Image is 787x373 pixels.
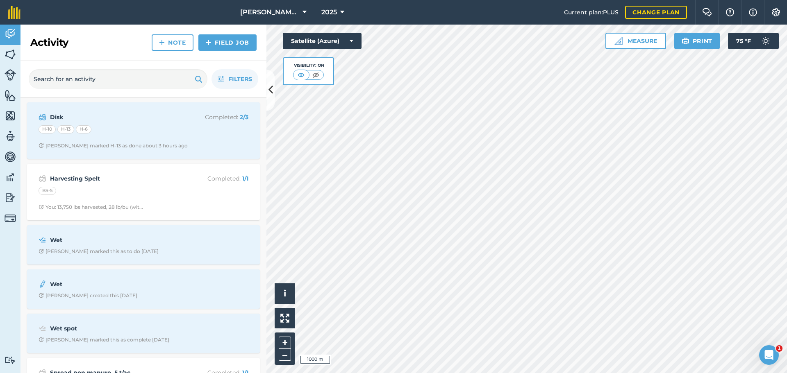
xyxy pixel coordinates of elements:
[682,36,689,46] img: svg+xml;base64,PHN2ZyB4bWxucz0iaHR0cDovL3d3dy53My5vcmcvMjAwMC9zdmciIHdpZHRoPSIxOSIgaGVpZ2h0PSIyNC...
[311,71,321,79] img: svg+xml;base64,PHN2ZyB4bWxucz0iaHR0cDovL3d3dy53My5vcmcvMjAwMC9zdmciIHdpZHRoPSI1MCIgaGVpZ2h0PSI0MC...
[283,33,362,49] button: Satellite (Azure)
[76,125,91,133] div: H-6
[50,113,180,122] strong: Disk
[39,293,44,298] img: Clock with arrow pointing clockwise
[725,8,735,16] img: A question mark icon
[564,8,619,17] span: Current plan : PLUS
[757,33,774,49] img: svg+xml;base64,PD94bWwgdmVyc2lvbj0iMS4wIiBlbmNvZGluZz0idXRmLTgiPz4KPCEtLSBHZW5lcmF0b3I6IEFkb2JlIE...
[5,151,16,163] img: svg+xml;base64,PD94bWwgdmVyc2lvbj0iMS4wIiBlbmNvZGluZz0idXRmLTgiPz4KPCEtLSBHZW5lcmF0b3I6IEFkb2JlIE...
[5,110,16,122] img: svg+xml;base64,PHN2ZyB4bWxucz0iaHR0cDovL3d3dy53My5vcmcvMjAwMC9zdmciIHdpZHRoPSI1NiIgaGVpZ2h0PSI2MC...
[284,288,286,298] span: i
[275,283,295,304] button: i
[702,8,712,16] img: Two speech bubbles overlapping with the left bubble in the forefront
[39,292,137,299] div: [PERSON_NAME] created this [DATE]
[5,48,16,61] img: svg+xml;base64,PHN2ZyB4bWxucz0iaHR0cDovL3d3dy53My5vcmcvMjAwMC9zdmciIHdpZHRoPSI1NiIgaGVpZ2h0PSI2MC...
[159,38,165,47] img: svg+xml;base64,PHN2ZyB4bWxucz0iaHR0cDovL3d3dy53My5vcmcvMjAwMC9zdmciIHdpZHRoPSIxNCIgaGVpZ2h0PSIyNC...
[183,174,248,183] p: Completed :
[242,175,248,182] strong: 1 / 1
[674,33,720,49] button: Print
[30,36,68,49] h2: Activity
[279,337,291,349] button: +
[32,274,255,304] a: WetClock with arrow pointing clockwise[PERSON_NAME] created this [DATE]
[32,169,255,215] a: Harvesting SpeltCompleted: 1/1BS-5Clock with arrow pointing clockwiseYou: 13,750 lbs harvested, 2...
[39,337,44,342] img: Clock with arrow pointing clockwise
[39,337,169,343] div: [PERSON_NAME] marked this as complete [DATE]
[39,174,46,183] img: svg+xml;base64,PD94bWwgdmVyc2lvbj0iMS4wIiBlbmNvZGluZz0idXRmLTgiPz4KPCEtLSBHZW5lcmF0b3I6IEFkb2JlIE...
[5,192,16,204] img: svg+xml;base64,PD94bWwgdmVyc2lvbj0iMS4wIiBlbmNvZGluZz0idXRmLTgiPz4KPCEtLSBHZW5lcmF0b3I6IEFkb2JlIE...
[195,74,202,84] img: svg+xml;base64,PHN2ZyB4bWxucz0iaHR0cDovL3d3dy53My5vcmcvMjAwMC9zdmciIHdpZHRoPSIxOSIgaGVpZ2h0PSIyNC...
[293,62,324,69] div: Visibility: On
[198,34,257,51] a: Field Job
[5,171,16,183] img: svg+xml;base64,PD94bWwgdmVyc2lvbj0iMS4wIiBlbmNvZGluZz0idXRmLTgiPz4KPCEtLSBHZW5lcmF0b3I6IEFkb2JlIE...
[296,71,306,79] img: svg+xml;base64,PHN2ZyB4bWxucz0iaHR0cDovL3d3dy53My5vcmcvMjAwMC9zdmciIHdpZHRoPSI1MCIgaGVpZ2h0PSI0MC...
[759,345,779,365] iframe: Intercom live chat
[50,235,180,244] strong: Wet
[5,356,16,364] img: svg+xml;base64,PD94bWwgdmVyc2lvbj0iMS4wIiBlbmNvZGluZz0idXRmLTgiPz4KPCEtLSBHZW5lcmF0b3I6IEFkb2JlIE...
[39,279,47,289] img: svg+xml;base64,PD94bWwgdmVyc2lvbj0iMS4wIiBlbmNvZGluZz0idXRmLTgiPz4KPCEtLSBHZW5lcmF0b3I6IEFkb2JlIE...
[625,6,687,19] a: Change plan
[736,33,751,49] span: 75 ° F
[29,69,207,89] input: Search for an activity
[39,235,46,245] img: svg+xml;base64,PD94bWwgdmVyc2lvbj0iMS4wIiBlbmNvZGluZz0idXRmLTgiPz4KPCEtLSBHZW5lcmF0b3I6IEFkb2JlIE...
[8,6,20,19] img: fieldmargin Logo
[605,33,666,49] button: Measure
[39,187,56,195] div: BS-5
[776,345,782,352] span: 1
[5,130,16,142] img: svg+xml;base64,PD94bWwgdmVyc2lvbj0iMS4wIiBlbmNvZGluZz0idXRmLTgiPz4KPCEtLSBHZW5lcmF0b3I6IEFkb2JlIE...
[32,230,255,260] a: WetClock with arrow pointing clockwise[PERSON_NAME] marked this as to do [DATE]
[39,248,159,255] div: [PERSON_NAME] marked this as to do [DATE]
[240,7,299,17] span: [PERSON_NAME] Farm
[5,69,16,81] img: svg+xml;base64,PD94bWwgdmVyc2lvbj0iMS4wIiBlbmNvZGluZz0idXRmLTgiPz4KPCEtLSBHZW5lcmF0b3I6IEFkb2JlIE...
[50,280,180,289] strong: Wet
[50,324,180,333] strong: Wet spot
[39,112,46,122] img: svg+xml;base64,PD94bWwgdmVyc2lvbj0iMS4wIiBlbmNvZGluZz0idXRmLTgiPz4KPCEtLSBHZW5lcmF0b3I6IEFkb2JlIE...
[321,7,337,17] span: 2025
[212,69,258,89] button: Filters
[5,212,16,224] img: svg+xml;base64,PD94bWwgdmVyc2lvbj0iMS4wIiBlbmNvZGluZz0idXRmLTgiPz4KPCEtLSBHZW5lcmF0b3I6IEFkb2JlIE...
[39,142,188,149] div: [PERSON_NAME] marked H-13 as done about 3 hours ago
[240,113,248,121] strong: 2 / 3
[728,33,779,49] button: 75 °F
[39,125,56,133] div: H-10
[39,249,44,254] img: Clock with arrow pointing clockwise
[280,314,289,323] img: Four arrows, one pointing top left, one top right, one bottom right and the last bottom left
[749,7,757,17] img: svg+xml;base64,PHN2ZyB4bWxucz0iaHR0cDovL3d3dy53My5vcmcvMjAwMC9zdmciIHdpZHRoPSIxNyIgaGVpZ2h0PSIxNy...
[39,204,44,210] img: Clock with arrow pointing clockwise
[228,75,252,84] span: Filters
[39,204,143,210] div: You: 13,750 lbs harvested, 28 lb/bu (wit...
[614,37,623,45] img: Ruler icon
[152,34,193,51] a: Note
[39,323,46,333] img: svg+xml;base64,PD94bWwgdmVyc2lvbj0iMS4wIiBlbmNvZGluZz0idXRmLTgiPz4KPCEtLSBHZW5lcmF0b3I6IEFkb2JlIE...
[279,349,291,361] button: –
[39,143,44,148] img: Clock with arrow pointing clockwise
[32,107,255,154] a: DiskCompleted: 2/3H-10H-13H-6Clock with arrow pointing clockwise[PERSON_NAME] marked H-13 as done...
[57,125,74,133] div: H-13
[32,319,255,348] a: Wet spotClock with arrow pointing clockwise[PERSON_NAME] marked this as complete [DATE]
[50,174,180,183] strong: Harvesting Spelt
[5,89,16,102] img: svg+xml;base64,PHN2ZyB4bWxucz0iaHR0cDovL3d3dy53My5vcmcvMjAwMC9zdmciIHdpZHRoPSI1NiIgaGVpZ2h0PSI2MC...
[771,8,781,16] img: A cog icon
[5,28,16,40] img: svg+xml;base64,PD94bWwgdmVyc2lvbj0iMS4wIiBlbmNvZGluZz0idXRmLTgiPz4KPCEtLSBHZW5lcmF0b3I6IEFkb2JlIE...
[206,38,212,47] img: svg+xml;base64,PHN2ZyB4bWxucz0iaHR0cDovL3d3dy53My5vcmcvMjAwMC9zdmciIHdpZHRoPSIxNCIgaGVpZ2h0PSIyNC...
[183,113,248,122] p: Completed :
